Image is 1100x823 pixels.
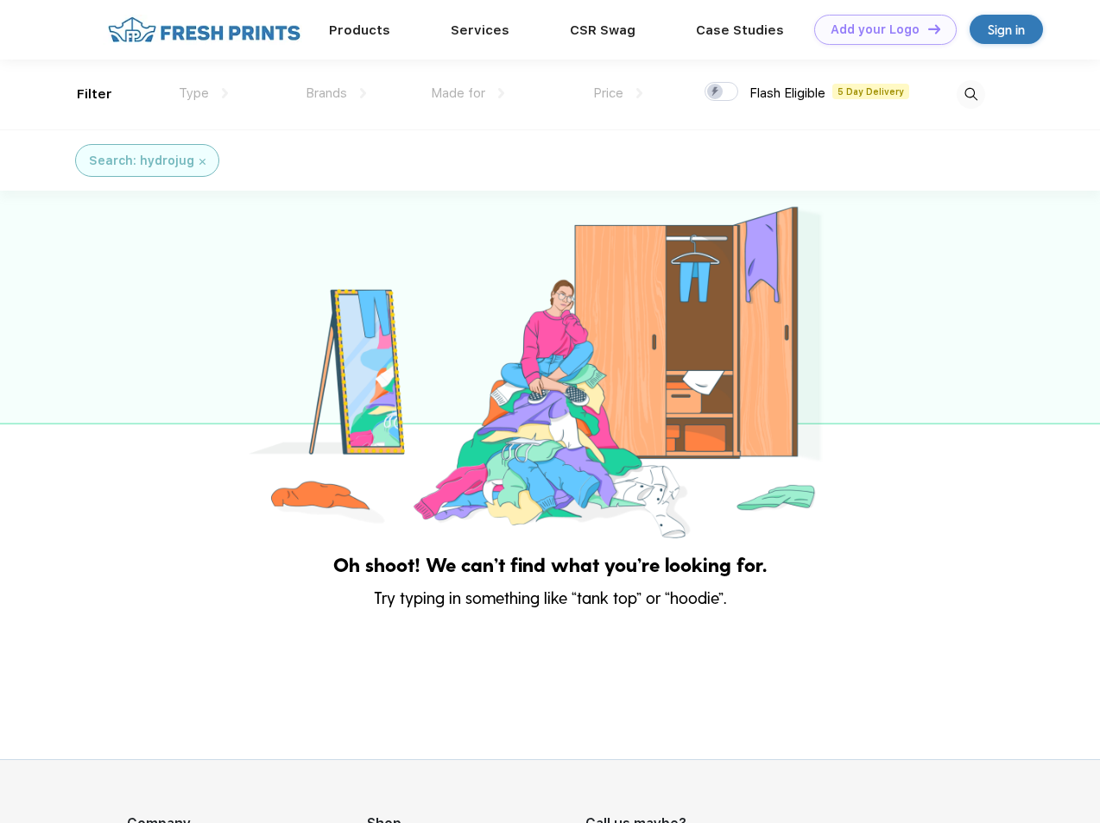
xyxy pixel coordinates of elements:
[179,85,209,101] span: Type
[928,24,940,34] img: DT
[360,88,366,98] img: dropdown.png
[498,88,504,98] img: dropdown.png
[988,20,1025,40] div: Sign in
[636,88,642,98] img: dropdown.png
[222,88,228,98] img: dropdown.png
[199,159,205,165] img: filter_cancel.svg
[593,85,623,101] span: Price
[103,15,306,45] img: fo%20logo%202.webp
[970,15,1043,44] a: Sign in
[832,84,909,99] span: 5 Day Delivery
[89,152,194,170] div: Search: hydrojug
[957,80,985,109] img: desktop_search.svg
[831,22,920,37] div: Add your Logo
[77,85,112,104] div: Filter
[306,85,347,101] span: Brands
[329,22,390,38] a: Products
[431,85,485,101] span: Made for
[749,85,825,101] span: Flash Eligible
